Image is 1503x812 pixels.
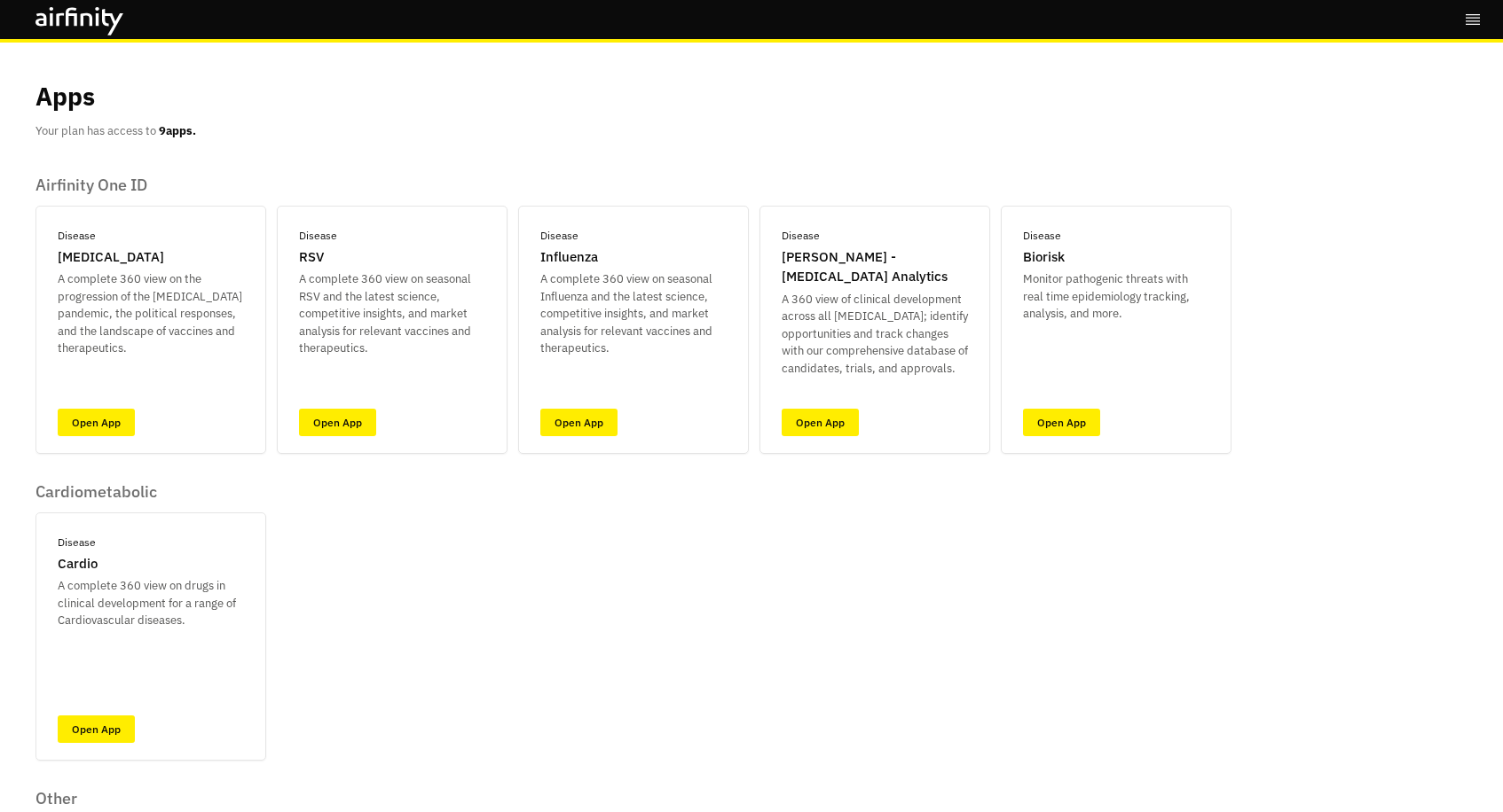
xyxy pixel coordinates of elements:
p: Disease [299,228,337,244]
a: Open App [540,409,618,436]
p: Disease [782,228,820,244]
p: A 360 view of clinical development across all [MEDICAL_DATA]; identify opportunities and track ch... [782,291,968,378]
p: Biorisk [1023,247,1065,268]
p: Influenza [540,247,598,268]
a: Open App [782,409,859,436]
p: Airfinity One ID [35,176,1232,195]
p: A complete 360 view on seasonal RSV and the latest science, competitive insights, and market anal... [299,270,485,357]
p: Monitor pathogenic threats with real time epidemiology tracking, analysis, and more. [1023,270,1209,323]
p: [MEDICAL_DATA] [58,247,164,268]
a: Open App [1023,409,1100,436]
p: A complete 360 view on drugs in clinical development for a range of Cardiovascular diseases. [58,577,244,629]
b: 9 apps. [159,123,196,138]
p: Disease [58,228,96,244]
p: Apps [35,78,95,115]
p: Cardio [58,554,98,574]
a: Open App [58,715,135,743]
p: Other [35,789,749,808]
a: Open App [58,409,135,436]
p: Disease [540,228,578,244]
p: A complete 360 view on seasonal Influenza and the latest science, competitive insights, and marke... [540,270,727,357]
p: RSV [299,247,324,268]
a: Open App [299,409,376,436]
p: [PERSON_NAME] - [MEDICAL_DATA] Analytics [782,247,968,287]
p: A complete 360 view on the progression of the [MEDICAL_DATA] pandemic, the political responses, a... [58,270,244,357]
p: Your plan has access to [35,122,196,140]
p: Cardiometabolic [35,482,266,502]
p: Disease [1023,228,1061,244]
p: Disease [58,535,96,550]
